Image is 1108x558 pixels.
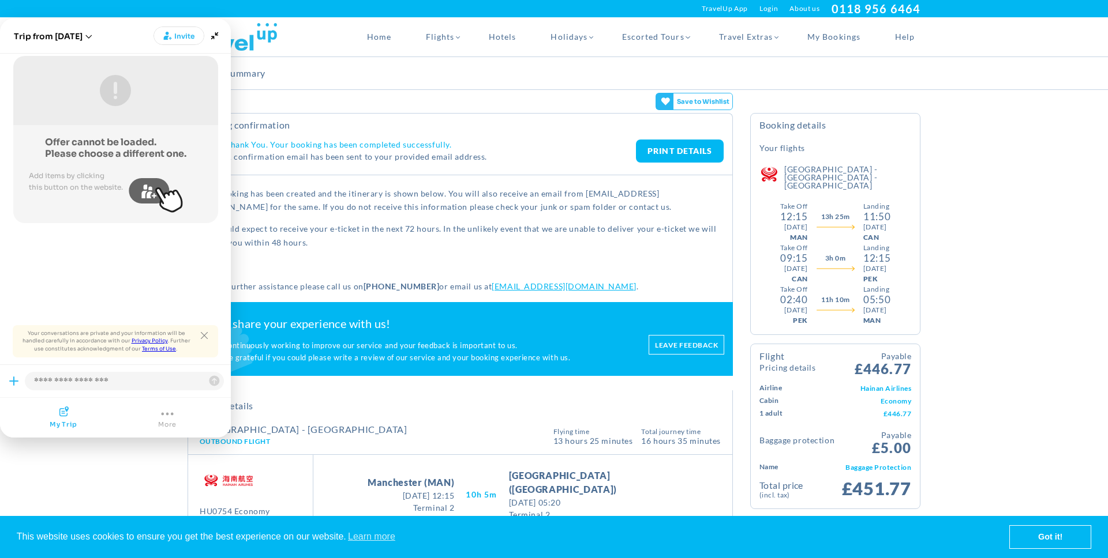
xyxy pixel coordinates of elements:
[784,165,911,190] h5: [GEOGRAPHIC_DATA] - [GEOGRAPHIC_DATA] - [GEOGRAPHIC_DATA]
[368,476,454,489] span: Manchester (MAN)
[780,201,808,212] div: Take Off
[553,428,633,435] span: Flying Time
[790,17,878,56] a: My Bookings
[863,222,890,232] div: [DATE]
[780,212,807,222] div: 12:15
[780,243,808,253] div: Take Off
[842,477,911,499] span: £451.77
[759,479,836,500] td: Total Price
[855,350,911,376] span: £446.77
[533,17,604,56] a: Holidays
[197,187,724,214] p: Your booking has been created and the itinerary is shown below. You will also receive an email fr...
[807,407,911,420] td: £446.77
[197,222,724,249] p: You should expect to receive your e-ticket in the next 72 hours. In the unlikely event that we ar...
[821,295,850,305] span: 11h 10m
[702,17,791,56] a: Travel Extras
[784,222,808,232] div: [DATE]
[492,281,637,291] a: [EMAIL_ADDRESS][DOMAIN_NAME]
[863,212,890,222] div: 11:50
[863,253,890,263] div: 12:15
[200,425,407,434] h4: [GEOGRAPHIC_DATA] - [GEOGRAPHIC_DATA]
[466,488,497,502] span: 10H 5M
[196,340,637,364] p: We are continuously working to improve our service and your feedback is important to us. We will ...
[759,382,807,394] td: Airline
[200,437,270,446] span: Outbound Flight
[346,528,397,545] a: learn more about cookies
[793,461,911,473] td: Baggage Protection
[636,139,724,163] a: PRINT DETAILS
[863,305,890,315] div: [DATE]
[188,57,265,89] h2: Booking Summary
[825,253,845,263] span: 3h 0m
[790,232,807,243] div: MAN
[793,315,807,326] div: PEK
[226,139,636,150] h4: Thank You. Your booking has been completed successfully.
[863,284,890,295] div: Landing
[758,165,781,183] img: Hainan Airlines
[759,407,807,420] td: 1 Adult
[784,263,808,274] div: [DATE]
[226,150,636,163] p: A confirmation email has been sent to your provided email address.
[350,17,409,56] a: Home
[197,400,724,412] h2: Flight Details
[759,352,815,372] h4: Flight
[196,316,637,331] h2: Please share your experience with us!
[409,17,471,56] a: Flights
[197,280,724,293] p: For any further assistance please call us on or email us at .
[368,489,454,502] span: [DATE] 12:15
[605,17,702,56] a: Escorted Tours
[780,295,807,305] div: 02:40
[863,274,890,284] div: PEK
[649,335,724,355] a: Leave feedback
[641,428,721,435] span: Total Journey Time
[863,315,890,326] div: MAN
[872,429,911,441] small: Payable
[780,284,808,295] div: Take Off
[821,212,850,222] span: 13h 25m
[872,429,911,455] span: £5.00
[863,243,890,253] div: Landing
[807,382,911,394] td: Hainan Airlines
[641,435,721,445] span: 16 hours 35 Minutes
[368,502,454,514] span: Terminal 2
[200,507,270,516] div: HU0754 Economy
[792,274,807,284] div: CAN
[807,394,911,407] td: Economy
[863,263,890,274] div: [DATE]
[364,281,440,291] strong: [PHONE_NUMBER]
[832,2,920,16] a: 0118 956 6464
[878,17,920,56] a: Help
[863,232,890,243] div: CAN
[780,253,807,263] div: 09:15
[759,394,807,407] td: Cabin
[197,119,724,131] h2: Booking Confirmation
[759,461,793,473] td: Name
[509,469,678,496] span: [GEOGRAPHIC_DATA] ([GEOGRAPHIC_DATA])
[471,17,533,56] a: Hotels
[855,350,911,362] small: Payable
[784,305,808,315] div: [DATE]
[759,436,834,444] h4: Baggage Protection
[759,142,805,154] h5: Your Flights
[509,508,678,521] span: Terminal 2
[1010,526,1091,549] a: dismiss cookie message
[863,201,890,212] div: Landing
[759,364,815,372] small: Pricing Details
[759,119,911,139] h4: Booking Details
[863,295,890,305] div: 05:50
[553,435,633,445] span: 13 Hours 25 Minutes
[17,528,1009,545] span: This website uses cookies to ensure you get the best experience on our website.
[656,93,733,110] gamitee-button: Get your friends' opinions
[200,463,257,497] img: HU.png
[509,496,678,508] span: [DATE] 05:20
[759,490,836,500] small: (Incl. Tax)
